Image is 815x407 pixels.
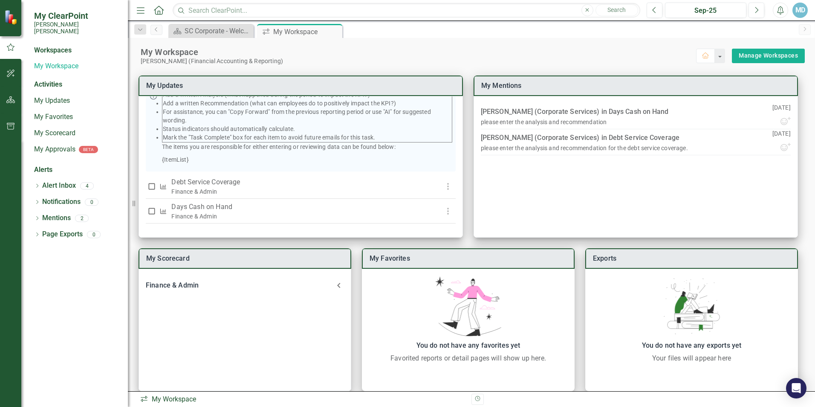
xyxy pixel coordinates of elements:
[146,279,334,291] div: Finance & Admin
[146,81,183,90] a: My Updates
[481,106,669,118] div: [PERSON_NAME] (Corporate Services) in
[590,340,794,352] div: You do not have any exports yet
[162,142,452,151] p: The items you are responsible for either entering or reviewing data can be found below:
[34,145,75,154] a: My Approvals
[42,181,76,191] a: Alert Inbox
[34,11,119,21] span: My ClearPoint
[34,165,119,175] div: Alerts
[79,146,98,153] div: BETA
[34,61,119,71] a: My Workspace
[609,134,679,142] a: Debt Service Coverage
[792,3,808,18] button: MD
[481,81,522,90] a: My Mentions
[163,99,451,108] li: Add a written Recommendation (what can employees do to positively impact the KPI?)
[171,212,418,221] div: Finance & Admin
[75,215,89,222] div: 2
[163,108,451,125] li: For assistance, you can "Copy Forward" from the previous reporting period or use "AI" for suggest...
[34,128,119,138] a: My Scorecard
[173,3,640,18] input: Search ClearPoint...
[609,108,669,116] a: Days Cash on Hand
[80,182,94,189] div: 4
[171,187,418,196] div: Finance & Admin
[34,46,72,55] div: Workspaces
[162,155,452,164] p: {ItemList}
[171,177,418,187] p: Debt Service Coverage
[273,26,340,37] div: My Workspace
[185,26,251,36] div: SC Corporate - Welcome to ClearPoint
[42,197,81,207] a: Notifications
[786,378,806,398] div: Open Intercom Messenger
[595,4,638,16] button: Search
[163,125,451,133] li: Status indicators should automatically calculate.
[481,132,679,144] div: [PERSON_NAME] (Corporate Services) in
[34,80,119,90] div: Activities
[42,213,71,223] a: Mentions
[481,144,688,152] div: please enter the analysis and recommendation for the debt service coverage.
[665,3,746,18] button: Sep-25
[34,112,119,122] a: My Favorites
[370,254,410,262] a: My Favorites
[146,254,190,262] a: My Scorecard
[85,198,98,206] div: 0
[4,10,19,25] img: ClearPoint Strategy
[593,254,616,262] a: Exports
[772,103,791,116] p: [DATE]
[141,58,696,65] div: [PERSON_NAME] (Financial Accounting & Reporting)
[34,21,119,35] small: [PERSON_NAME] [PERSON_NAME]
[87,231,101,238] div: 0
[772,129,791,142] p: [DATE]
[171,26,251,36] a: SC Corporate - Welcome to ClearPoint
[590,353,794,363] div: Your files will appear here
[668,6,743,16] div: Sep-25
[139,276,351,295] div: Finance & Admin
[366,340,570,352] div: You do not have any favorites yet
[171,202,418,212] p: Days Cash on Hand
[141,47,696,58] div: My Workspace
[34,96,119,106] a: My Updates
[607,6,626,13] span: Search
[366,353,570,363] div: Favorited reports or detail pages will show up here.
[732,49,805,63] div: split button
[42,230,83,239] a: Page Exports
[739,50,798,61] a: Manage Workspaces
[481,118,607,126] div: please enter the analysis and recommendation
[732,49,805,63] button: Manage Workspaces
[140,395,465,404] div: My Workspace
[163,133,451,142] li: Mark the "Task Complete" box for each item to avoid future emails for this task.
